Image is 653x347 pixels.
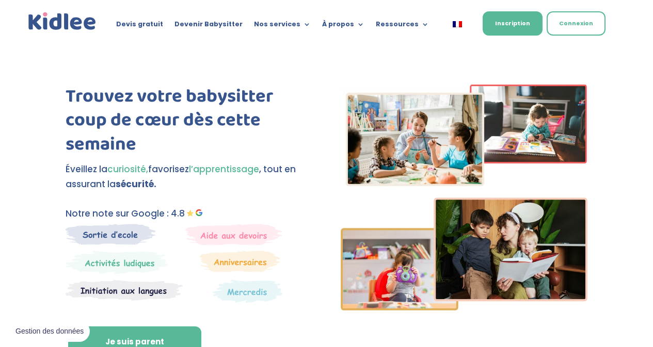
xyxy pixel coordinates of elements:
img: Sortie decole [66,224,156,245]
img: weekends [185,224,282,245]
span: curiosité, [107,163,148,175]
button: Gestion des données [9,321,90,342]
a: Ressources [376,21,429,32]
img: Thematique [213,279,282,303]
picture: Imgs-2 [341,301,587,313]
a: Kidlee Logo [26,10,99,32]
a: Nos services [254,21,311,32]
img: Atelier thematique [66,279,183,301]
img: logo_kidlee_bleu [26,10,99,32]
p: Éveillez la favorisez , tout en assurant la [66,162,312,192]
a: Inscription [483,11,543,36]
a: À propos [322,21,364,32]
img: Français [453,21,462,27]
span: Gestion des données [15,327,84,336]
a: Devis gratuit [116,21,163,32]
span: l’apprentissage [189,163,259,175]
a: Connexion [547,11,606,36]
img: Mercredi [66,251,168,274]
p: Notre note sur Google : 4.8 [66,206,312,221]
img: Anniversaire [200,251,280,272]
a: Devenir Babysitter [174,21,243,32]
strong: sécurité. [116,178,156,190]
h1: Trouvez votre babysitter coup de cœur dès cette semaine [66,85,312,162]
